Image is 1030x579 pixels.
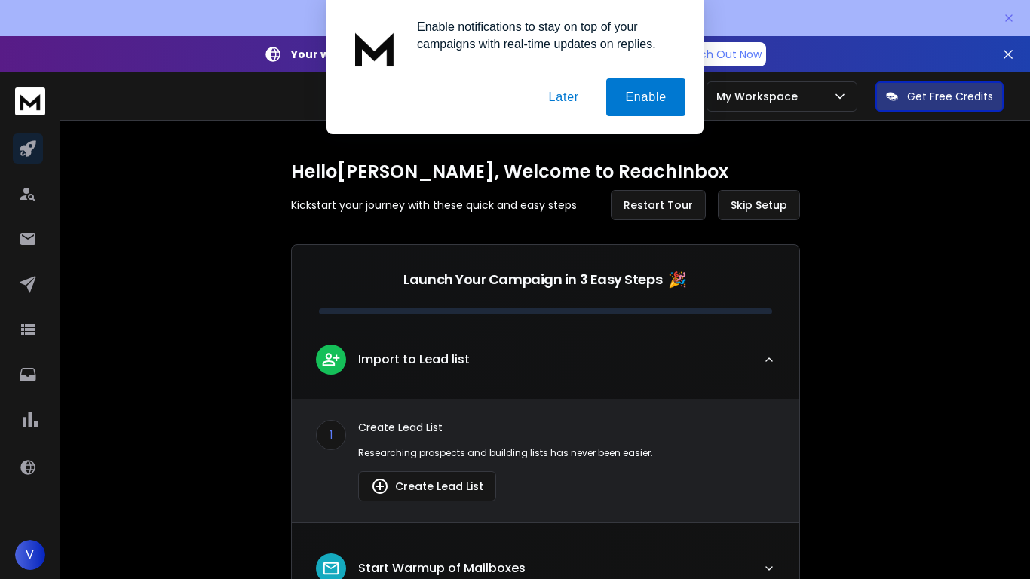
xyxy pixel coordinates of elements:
[358,559,526,577] p: Start Warmup of Mailboxes
[358,351,470,369] p: Import to Lead list
[321,559,341,578] img: lead
[371,477,389,495] img: lead
[358,447,775,459] p: Researching prospects and building lists has never been easier.
[316,420,346,450] div: 1
[321,350,341,369] img: lead
[292,399,799,522] div: leadImport to Lead list
[292,332,799,399] button: leadImport to Lead list
[358,471,496,501] button: Create Lead List
[606,78,685,116] button: Enable
[718,190,800,220] button: Skip Setup
[405,18,685,53] div: Enable notifications to stay on top of your campaigns with real-time updates on replies.
[731,198,787,213] span: Skip Setup
[611,190,706,220] button: Restart Tour
[668,269,687,290] span: 🎉
[15,540,45,570] button: V
[291,198,577,213] p: Kickstart your journey with these quick and easy steps
[358,420,775,435] p: Create Lead List
[403,269,662,290] p: Launch Your Campaign in 3 Easy Steps
[345,18,405,78] img: notification icon
[291,160,800,184] h1: Hello [PERSON_NAME] , Welcome to ReachInbox
[529,78,597,116] button: Later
